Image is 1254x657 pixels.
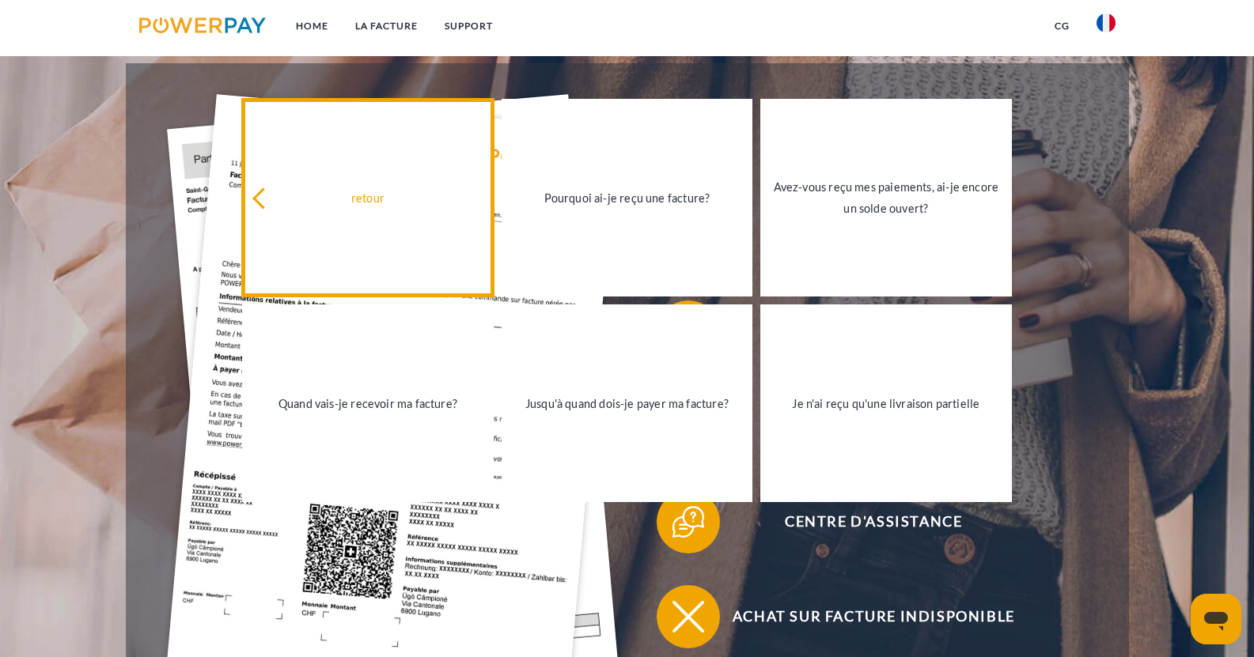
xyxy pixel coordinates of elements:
div: Pourquoi ai-je reçu une facture? [511,187,743,208]
span: Achat sur facture indisponible [680,585,1067,648]
div: Jusqu'à quand dois-je payer ma facture? [511,392,743,413]
a: Avez-vous reçu mes paiements, ai-je encore un solde ouvert? [760,99,1011,296]
button: Centre d'assistance [657,490,1068,553]
div: Avez-vous reçu mes paiements, ai-je encore un solde ouvert? [770,176,1002,219]
a: LA FACTURE [342,12,431,40]
button: Achat sur facture indisponible [657,585,1068,648]
img: logo-powerpay.svg [139,17,267,33]
a: Home [282,12,342,40]
div: Je n'ai reçu qu'une livraison partielle [770,392,1002,413]
img: qb_help.svg [669,502,708,542]
div: Quand vais-je recevoir ma facture? [252,392,483,413]
a: CG [1041,12,1083,40]
img: fr [1097,13,1116,32]
div: retour [252,187,483,208]
iframe: Bouton de lancement de la fenêtre de messagerie [1191,594,1241,644]
img: qb_close.svg [669,597,708,636]
span: Centre d'assistance [680,490,1067,553]
a: Support [431,12,506,40]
